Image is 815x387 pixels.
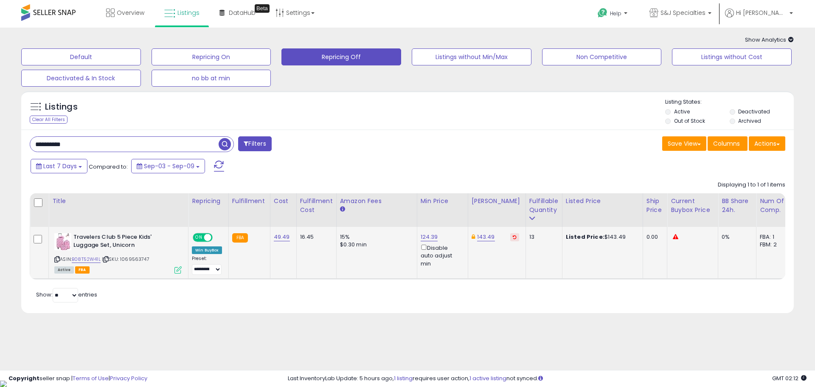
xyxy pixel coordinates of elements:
span: 2025-09-18 02:12 GMT [772,374,807,382]
span: Hi [PERSON_NAME] [736,8,787,17]
span: Show: entries [36,291,97,299]
div: Fulfillment [232,197,267,206]
div: $143.49 [566,233,636,241]
span: Compared to: [89,163,128,171]
span: Overview [117,8,144,17]
div: Listed Price [566,197,639,206]
b: Listed Price: [566,233,604,241]
span: All listings currently available for purchase on Amazon [54,266,74,274]
div: FBA: 1 [760,233,788,241]
div: ASIN: [54,233,182,273]
div: Num of Comp. [760,197,791,215]
button: Actions [749,136,785,151]
b: Travelers Club 5 Piece Kids' Luggage Set, Unicorn [73,233,177,251]
button: Save View [662,136,706,151]
button: Non Competitive [542,48,662,65]
span: DataHub [229,8,256,17]
div: 16.45 [300,233,330,241]
a: 1 active listing [469,374,506,382]
div: 15% [340,233,410,241]
button: no bb at min [152,70,271,87]
a: Hi [PERSON_NAME] [725,8,793,28]
span: Listings [177,8,200,17]
div: Tooltip anchor [255,4,270,13]
label: Deactivated [738,108,770,115]
div: Fulfillable Quantity [529,197,559,215]
strong: Copyright [8,374,39,382]
div: Ship Price [646,197,663,215]
span: S&J Specialties [660,8,705,17]
div: BB Share 24h. [722,197,753,215]
button: Repricing On [152,48,271,65]
button: Listings without Cost [672,48,792,65]
button: Last 7 Days [31,159,87,173]
span: Sep-03 - Sep-09 [144,162,194,170]
span: Last 7 Days [43,162,77,170]
span: FBA [75,266,90,274]
a: Privacy Policy [110,374,147,382]
button: Deactivated & In Stock [21,70,141,87]
small: FBA [232,233,248,243]
button: Listings without Min/Max [412,48,531,65]
div: seller snap | | [8,375,147,383]
div: $0.30 min [340,241,410,249]
a: 124.39 [421,233,438,241]
div: Displaying 1 to 1 of 1 items [718,181,785,189]
label: Archived [738,117,761,124]
div: Disable auto adjust min [421,243,461,268]
div: Repricing [192,197,225,206]
img: 51uCGntcwuL._SL40_.jpg [54,233,71,250]
div: Preset: [192,256,222,275]
a: Terms of Use [73,374,109,382]
span: OFF [211,234,225,241]
a: 49.49 [274,233,290,241]
button: Repricing Off [281,48,401,65]
div: Fulfillment Cost [300,197,333,215]
div: Min Price [421,197,464,206]
span: Columns [713,139,740,148]
div: 0% [722,233,750,241]
div: Last InventoryLab Update: 5 hours ago, requires user action, not synced. [288,375,807,383]
a: B08T52W41L [72,256,101,263]
span: ON [194,234,204,241]
i: Get Help [597,8,608,18]
button: Default [21,48,141,65]
a: 143.49 [477,233,495,241]
label: Active [674,108,690,115]
h5: Listings [45,101,78,113]
div: Win BuyBox [192,246,222,254]
span: | SKU: 1069563747 [102,256,149,263]
div: 0.00 [646,233,660,241]
div: Current Buybox Price [671,197,714,215]
div: [PERSON_NAME] [472,197,522,206]
div: 13 [529,233,556,241]
div: FBM: 2 [760,241,788,249]
label: Out of Stock [674,117,705,124]
button: Filters [238,136,271,151]
button: Columns [708,136,748,151]
a: Help [591,1,636,28]
div: Amazon Fees [340,197,413,206]
a: 1 listing [394,374,413,382]
div: Cost [274,197,293,206]
div: Clear All Filters [30,116,67,124]
p: Listing States: [665,98,793,106]
button: Sep-03 - Sep-09 [131,159,205,173]
div: Title [52,197,185,206]
small: Amazon Fees. [340,206,345,213]
span: Help [610,10,621,17]
span: Show Analytics [745,36,794,44]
